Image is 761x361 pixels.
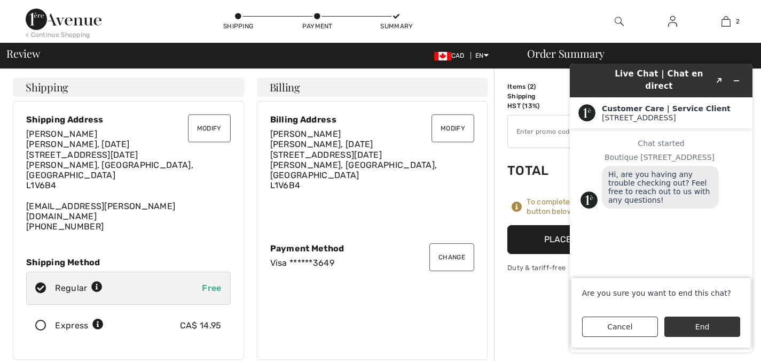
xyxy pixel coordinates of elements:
span: [PERSON_NAME], [DATE][STREET_ADDRESS][DATE] [PERSON_NAME], [GEOGRAPHIC_DATA], [GEOGRAPHIC_DATA] L... [270,139,437,190]
div: Shipping Method [26,257,231,267]
span: [PERSON_NAME] [26,129,97,139]
span: CAD [434,52,469,59]
div: Summary [380,21,412,31]
div: Payment [301,21,333,31]
td: Total [507,152,565,189]
div: Order Summary [514,48,755,59]
span: 2 [530,83,534,90]
button: Modify [188,114,231,142]
div: Duty & tariff-free | Uninterrupted shipping [507,263,668,273]
iframe: Find more information here [561,55,761,361]
span: Shipping [26,82,68,93]
div: To complete your order, press the button below. [527,197,668,217]
div: Regular [55,282,103,295]
span: Billing [270,82,300,93]
div: < Continue Shopping [26,30,90,40]
div: Shipping Address [26,114,231,125]
span: Free [202,283,221,293]
div: Billing Address [270,114,475,125]
a: 2 [700,15,752,28]
button: Modify [432,114,474,142]
button: Place Your Order [507,225,668,254]
img: search the website [615,15,624,28]
span: 2 [736,17,740,26]
img: 1ère Avenue [26,9,101,30]
button: Change [429,243,474,271]
span: [PERSON_NAME] [270,129,341,139]
div: Payment Method [270,243,475,254]
td: HST (13%) [507,101,565,111]
div: Shipping [222,21,254,31]
div: Express [55,319,104,332]
span: [PERSON_NAME], [DATE][STREET_ADDRESS][DATE] [PERSON_NAME], [GEOGRAPHIC_DATA], [GEOGRAPHIC_DATA] L... [26,139,193,190]
img: Canadian Dollar [434,52,451,60]
a: Sign In [660,15,686,28]
span: Review [6,48,40,59]
input: Promo code [508,116,638,148]
img: My Info [668,15,677,28]
div: CA$ 14.95 [180,319,222,332]
div: [EMAIL_ADDRESS][PERSON_NAME][DOMAIN_NAME] [PHONE_NUMBER] [26,129,231,232]
span: Chat [23,7,45,17]
img: My Bag [721,15,731,28]
span: EN [475,52,489,59]
td: Shipping [507,91,565,101]
td: Items ( ) [507,82,565,91]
